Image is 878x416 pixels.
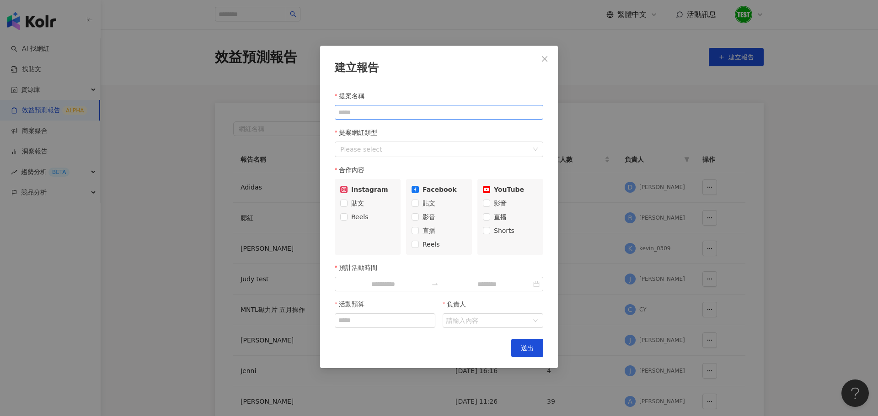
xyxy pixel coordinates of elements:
[443,295,473,313] label: 負責人
[490,198,510,208] span: 影音
[335,87,371,105] label: 提案名稱
[419,212,439,222] span: 影音
[431,280,439,288] span: swap-right
[412,183,466,196] div: Facebook
[541,55,548,63] span: close
[490,226,518,236] span: Shorts
[335,161,371,179] label: 合作內容
[431,280,439,288] span: to
[338,279,428,289] input: 預計活動時間
[335,123,384,142] label: 提案網紅類型
[419,198,439,208] span: 貼文
[483,183,538,196] div: YouTube
[335,105,543,120] input: 提案名稱
[348,198,368,208] span: 貼文
[535,50,554,68] button: Close
[335,295,371,313] label: 活動預算
[335,314,435,327] input: 活動預算
[511,339,543,357] button: 送出
[419,226,439,236] span: 直播
[335,60,543,76] div: 建立報告
[335,258,384,277] label: 預計活動時間
[348,212,372,222] span: Reels
[490,212,510,222] span: 直播
[340,183,395,196] div: Instagram
[521,344,534,352] span: 送出
[419,239,444,249] span: Reels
